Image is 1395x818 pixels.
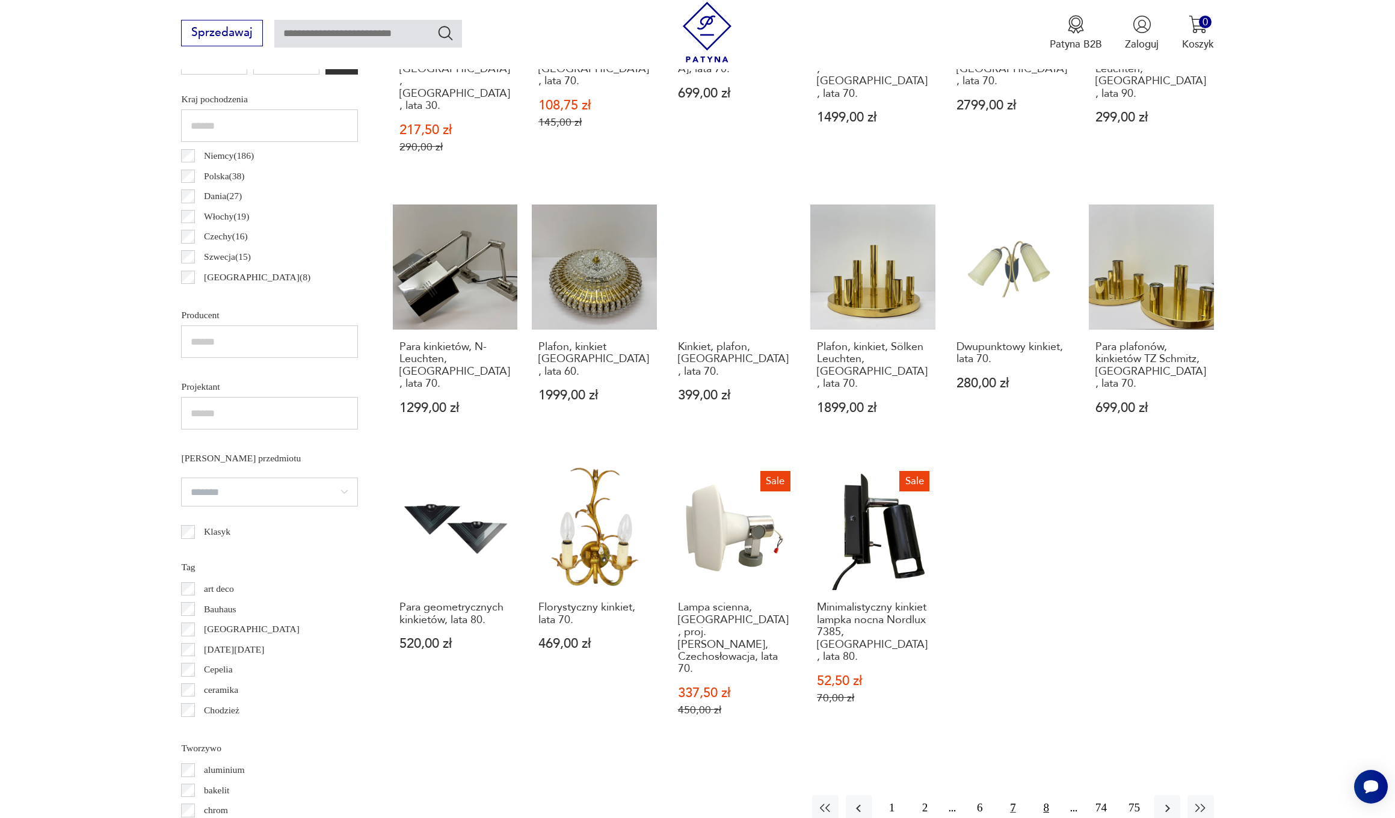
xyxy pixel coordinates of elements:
[204,524,230,540] p: Klasyk
[538,601,650,626] h3: Florystyczny kinkiet, lata 70.
[204,621,300,637] p: [GEOGRAPHIC_DATA]
[1199,16,1212,28] div: 0
[817,341,929,390] h3: Plafon, kinkiet, Sölken Leuchten, [GEOGRAPHIC_DATA], lata 70.
[1125,37,1159,51] p: Zaloguj
[678,38,790,75] h3: Kinkiet, N-Leuchten, [DEMOGRAPHIC_DATA], lata 70.
[399,638,511,650] p: 520,00 zł
[181,451,358,466] p: [PERSON_NAME] przedmiotu
[399,141,511,153] p: 290,00 zł
[437,24,454,42] button: Szukaj
[1089,204,1213,442] a: Para plafonów, kinkietów TZ Schmitz, Niemcy, lata 70.Para plafonów, kinkietów TZ Schmitz, [GEOGRA...
[538,389,650,402] p: 1999,00 zł
[532,204,656,442] a: Plafon, kinkiet Niemcy, lata 60.Plafon, kinkiet [GEOGRAPHIC_DATA], lata 60.1999,00 zł
[950,204,1074,442] a: Dwupunktowy kinkiet, lata 70.Dwupunktowy kinkiet, lata 70.280,00 zł
[204,762,245,778] p: aluminium
[1050,15,1102,51] button: Patyna B2B
[817,38,929,100] h3: Para kinkietów, Staff [GEOGRAPHIC_DATA], [GEOGRAPHIC_DATA], lata 70.
[204,581,234,597] p: art deco
[678,389,790,402] p: 399,00 zł
[810,466,935,745] a: SaleMinimalistyczny kinkiet lampka nocna Nordlux 7385, Niemcy, lata 80.Minimalistyczny kinkiet la...
[204,802,228,818] p: chrom
[532,466,656,745] a: Florystyczny kinkiet, lata 70.Florystyczny kinkiet, lata 70.469,00 zł
[1182,37,1214,51] p: Koszyk
[181,379,358,395] p: Projektant
[204,168,245,184] p: Polska ( 38 )
[181,91,358,107] p: Kraj pochodzenia
[204,289,310,305] p: [GEOGRAPHIC_DATA] ( 6 )
[204,269,310,285] p: [GEOGRAPHIC_DATA] ( 8 )
[204,722,238,738] p: Ćmielów
[204,249,251,265] p: Szwecja ( 15 )
[1189,15,1207,34] img: Ikona koszyka
[399,402,511,414] p: 1299,00 zł
[956,38,1068,88] h3: Para kinkietów, G. Sciolari, [GEOGRAPHIC_DATA], lata 70.
[181,307,358,323] p: Producent
[677,2,738,63] img: Patyna - sklep z meblami i dekoracjami vintage
[817,402,929,414] p: 1899,00 zł
[1050,15,1102,51] a: Ikona medaluPatyna B2B
[1095,402,1207,414] p: 699,00 zł
[181,29,262,38] a: Sprzedawaj
[817,675,929,687] p: 52,50 zł
[678,704,790,716] p: 450,00 zł
[538,99,650,112] p: 108,75 zł
[399,38,511,112] h3: Klipsowa, bakelitowa lampka nocna, [GEOGRAPHIC_DATA], [GEOGRAPHIC_DATA], lata 30.
[204,148,254,164] p: Niemcy ( 186 )
[678,87,790,100] p: 699,00 zł
[1182,15,1214,51] button: 0Koszyk
[393,466,517,745] a: Para geometrycznych kinkietów, lata 80.Para geometrycznych kinkietów, lata 80.520,00 zł
[1095,341,1207,390] h3: Para plafonów, kinkietów TZ Schmitz, [GEOGRAPHIC_DATA], lata 70.
[1133,15,1151,34] img: Ikonka użytkownika
[817,692,929,704] p: 70,00 zł
[393,204,517,442] a: Para kinkietów, N-Leuchten, Niemcy, lata 70.Para kinkietów, N-Leuchten, [GEOGRAPHIC_DATA], lata 7...
[956,377,1068,390] p: 280,00 zł
[538,341,650,378] h3: Plafon, kinkiet [GEOGRAPHIC_DATA], lata 60.
[671,204,796,442] a: Kinkiet, plafon, Niemcy, lata 70.Kinkiet, plafon, [GEOGRAPHIC_DATA], lata 70.399,00 zł
[678,687,790,700] p: 337,50 zł
[817,111,929,124] p: 1499,00 zł
[204,703,239,718] p: Chodzież
[538,38,650,88] h3: Szklany kinkiet przemysłowy, DZPE, [GEOGRAPHIC_DATA], lata 70.
[204,783,229,798] p: bakelit
[399,341,511,390] h3: Para kinkietów, N-Leuchten, [GEOGRAPHIC_DATA], lata 70.
[817,601,929,663] h3: Minimalistyczny kinkiet lampka nocna Nordlux 7385, [GEOGRAPHIC_DATA], lata 80.
[1095,111,1207,124] p: 299,00 zł
[204,209,249,224] p: Włochy ( 19 )
[1125,15,1159,51] button: Zaloguj
[1095,38,1207,100] h3: Para kinkietów w stylu Memphis, Brilliant Leuchten, [GEOGRAPHIC_DATA], lata 90.
[204,682,238,698] p: ceramika
[1067,15,1085,34] img: Ikona medalu
[181,20,262,46] button: Sprzedawaj
[181,740,358,756] p: Tworzywo
[956,341,1068,366] h3: Dwupunktowy kinkiet, lata 70.
[399,601,511,626] h3: Para geometrycznych kinkietów, lata 80.
[956,99,1068,112] p: 2799,00 zł
[538,638,650,650] p: 469,00 zł
[204,662,233,677] p: Cepelia
[538,116,650,129] p: 145,00 zł
[678,601,790,675] h3: Lampa scienna, [GEOGRAPHIC_DATA], proj. [PERSON_NAME], Czechosłowacja, lata 70.
[810,204,935,442] a: Plafon, kinkiet, Sölken Leuchten, Niemcy, lata 70.Plafon, kinkiet, Sölken Leuchten, [GEOGRAPHIC_D...
[678,341,790,378] h3: Kinkiet, plafon, [GEOGRAPHIC_DATA], lata 70.
[181,559,358,575] p: Tag
[204,601,236,617] p: Bauhaus
[204,229,248,244] p: Czechy ( 16 )
[1050,37,1102,51] p: Patyna B2B
[204,188,242,204] p: Dania ( 27 )
[399,124,511,137] p: 217,50 zł
[204,642,264,657] p: [DATE][DATE]
[671,466,796,745] a: SaleLampa scienna, kinkiet, proj. Pavel Grus, Czechosłowacja, lata 70.Lampa scienna, [GEOGRAPHIC_...
[1354,770,1388,804] iframe: Smartsupp widget button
